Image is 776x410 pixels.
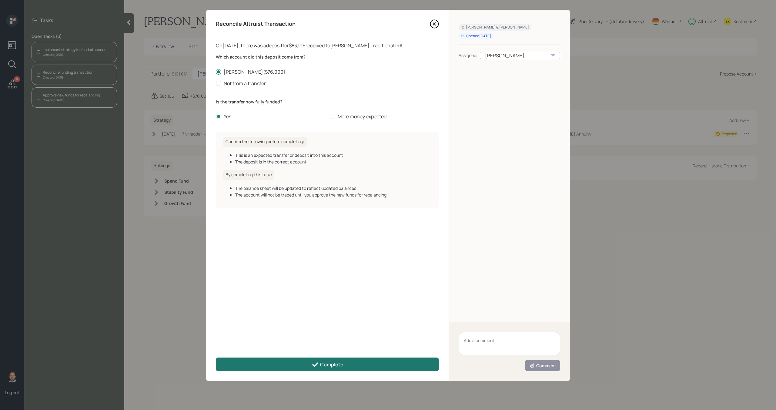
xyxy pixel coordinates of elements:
[461,25,529,30] div: [PERSON_NAME] & [PERSON_NAME]
[216,99,439,105] label: Is the transfer now fully funded?
[216,80,439,87] label: Not from a transfer
[216,42,439,49] div: On [DATE] , there was a deposit for $83,106 received to [PERSON_NAME] Traditional IRA .
[216,358,439,371] button: Complete
[216,21,296,27] h4: Reconcile Altruist Transaction
[529,363,556,369] div: Comment
[235,185,432,191] div: The balance sheet will be updated to reflect updated balances
[235,192,432,198] div: The account will not be traded until you approve the new funds for rebalancing
[312,361,343,368] div: Complete
[480,52,560,59] div: [PERSON_NAME]
[330,113,439,120] label: More money expected
[525,360,560,371] button: Comment
[223,170,274,180] h6: By completing this task:
[223,137,307,147] h6: Confirm the following before completing:
[216,54,439,60] label: Which account did this deposit come from?
[235,152,432,158] div: This is an expected transfer or deposit into this account
[461,34,491,39] div: Opened [DATE]
[235,159,432,165] div: The deposit is in the correct account
[216,69,439,75] label: [PERSON_NAME] ( $76,000 )
[216,113,325,120] label: Yes
[459,52,477,59] div: Assignee:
